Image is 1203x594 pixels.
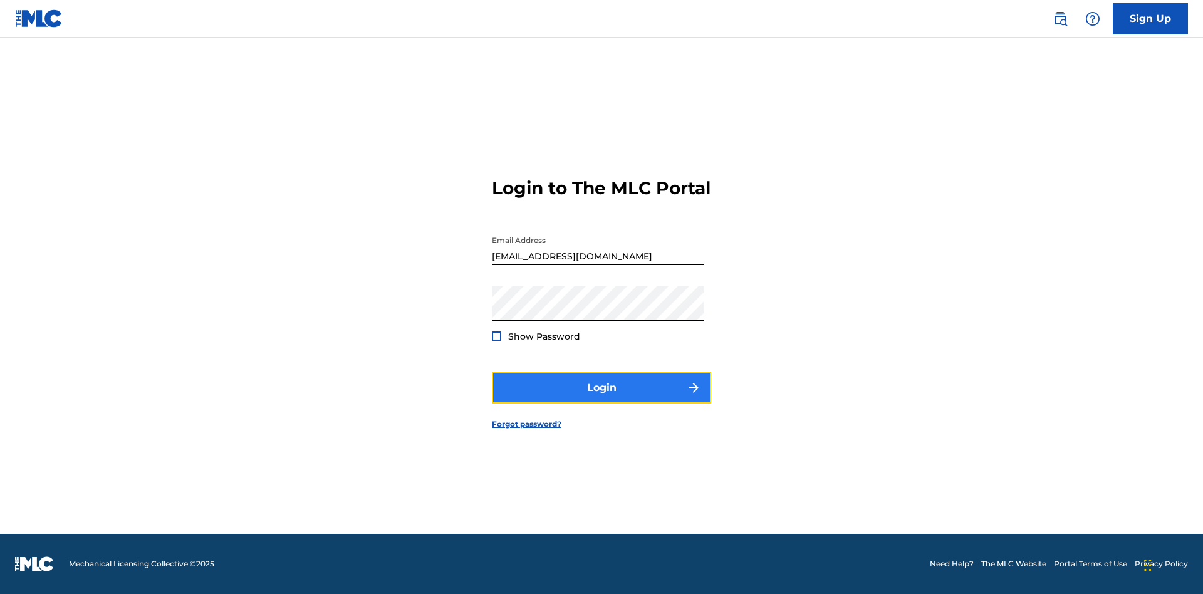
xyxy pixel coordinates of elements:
h3: Login to The MLC Portal [492,177,711,199]
span: Mechanical Licensing Collective © 2025 [69,558,214,570]
div: Drag [1144,546,1152,584]
a: Need Help? [930,558,974,570]
img: logo [15,556,54,571]
div: Help [1080,6,1105,31]
iframe: Chat Widget [1140,534,1203,594]
button: Login [492,372,711,404]
a: Sign Up [1113,3,1188,34]
a: The MLC Website [981,558,1046,570]
a: Public Search [1048,6,1073,31]
img: help [1085,11,1100,26]
img: search [1053,11,1068,26]
a: Portal Terms of Use [1054,558,1127,570]
a: Privacy Policy [1135,558,1188,570]
img: f7272a7cc735f4ea7f67.svg [686,380,701,395]
img: MLC Logo [15,9,63,28]
span: Show Password [508,331,580,342]
a: Forgot password? [492,419,561,430]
